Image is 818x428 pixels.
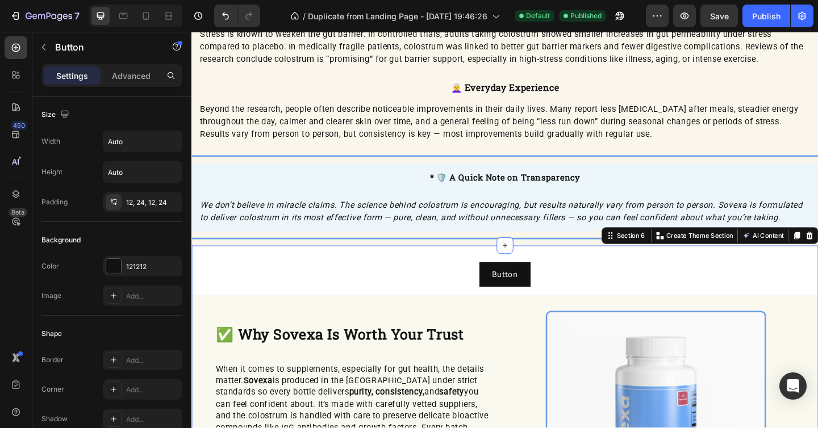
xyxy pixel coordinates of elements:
[171,387,253,397] strong: purity, consistency,
[74,9,80,23] p: 7
[126,291,180,301] div: Add...
[56,374,88,385] strong: Sovexa
[41,355,64,365] div: Border
[55,40,152,54] p: Button
[41,291,61,301] div: Image
[570,11,602,21] span: Published
[752,10,781,22] div: Publish
[596,215,646,229] button: AI Content
[9,208,27,217] div: Beta
[214,5,260,27] div: Undo/Redo
[526,11,550,21] span: Default
[11,121,27,130] div: 450
[308,10,487,22] span: Duplicate from Landing Page - [DATE] 19:46:26
[103,162,182,182] input: Auto
[9,183,665,207] i: We don’t believe in miracle claims. The science behind colostrum is encouraging, but results natu...
[126,262,180,272] div: 121212
[327,258,355,270] p: Button
[126,414,180,425] div: Add...
[41,167,62,177] div: Height
[41,261,59,271] div: Color
[41,197,68,207] div: Padding
[56,70,88,82] p: Settings
[41,414,68,424] div: Shadow
[259,152,422,164] strong: * 🛡️ A Quick Note on Transparency
[41,384,64,395] div: Corner
[710,11,729,21] span: Save
[112,70,151,82] p: Advanced
[779,372,807,400] div: Open Intercom Messenger
[5,5,85,27] button: 7
[126,355,180,366] div: Add...
[700,5,738,27] button: Save
[460,217,495,227] div: Section 6
[9,79,660,117] span: Beyond the research, people often describe noticeable improvements in their daily lives. Many rep...
[41,235,81,245] div: Background
[516,217,589,227] p: Create Theme Section
[26,319,296,339] strong: ✅ Why Sovexa Is Worth Your Trust
[126,385,180,395] div: Add...
[742,5,790,27] button: Publish
[269,387,297,397] strong: safety
[282,54,400,68] strong: 👩‍🦳 Everyday Experience
[313,251,369,277] button: <p>Button</p>
[41,107,72,123] div: Size
[191,32,818,428] iframe: Design area
[303,10,306,22] span: /
[126,198,180,208] div: 12, 24, 12, 24
[103,131,182,152] input: Auto
[41,136,60,146] div: Width
[41,329,62,339] div: Shape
